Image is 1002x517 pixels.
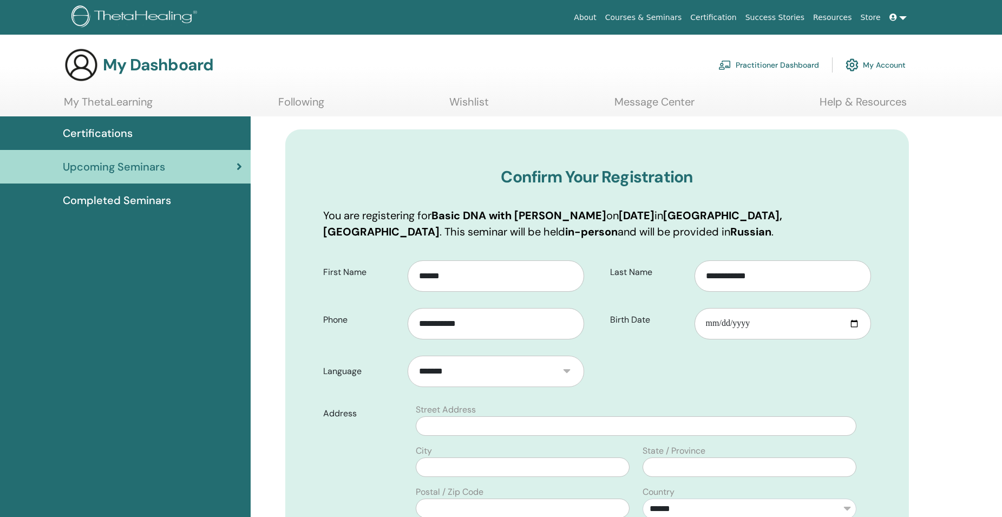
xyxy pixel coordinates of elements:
[103,55,213,75] h3: My Dashboard
[71,5,201,30] img: logo.png
[416,403,476,416] label: Street Address
[718,60,731,70] img: chalkboard-teacher.svg
[643,444,705,457] label: State / Province
[64,95,153,116] a: My ThetaLearning
[449,95,489,116] a: Wishlist
[315,361,408,382] label: Language
[846,53,906,77] a: My Account
[619,208,654,222] b: [DATE]
[614,95,695,116] a: Message Center
[602,262,695,283] label: Last Name
[569,8,600,28] a: About
[416,486,483,499] label: Postal / Zip Code
[730,225,771,239] b: Russian
[431,208,606,222] b: Basic DNA with [PERSON_NAME]
[741,8,809,28] a: Success Stories
[809,8,856,28] a: Resources
[718,53,819,77] a: Practitioner Dashboard
[64,48,99,82] img: generic-user-icon.jpg
[416,444,432,457] label: City
[63,192,171,208] span: Completed Seminars
[323,167,871,187] h3: Confirm Your Registration
[601,8,686,28] a: Courses & Seminars
[686,8,741,28] a: Certification
[820,95,907,116] a: Help & Resources
[846,56,859,74] img: cog.svg
[565,225,618,239] b: in-person
[315,262,408,283] label: First Name
[323,207,871,240] p: You are registering for on in . This seminar will be held and will be provided in .
[315,403,409,424] label: Address
[278,95,324,116] a: Following
[63,159,165,175] span: Upcoming Seminars
[602,310,695,330] label: Birth Date
[643,486,674,499] label: Country
[856,8,885,28] a: Store
[63,125,133,141] span: Certifications
[315,310,408,330] label: Phone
